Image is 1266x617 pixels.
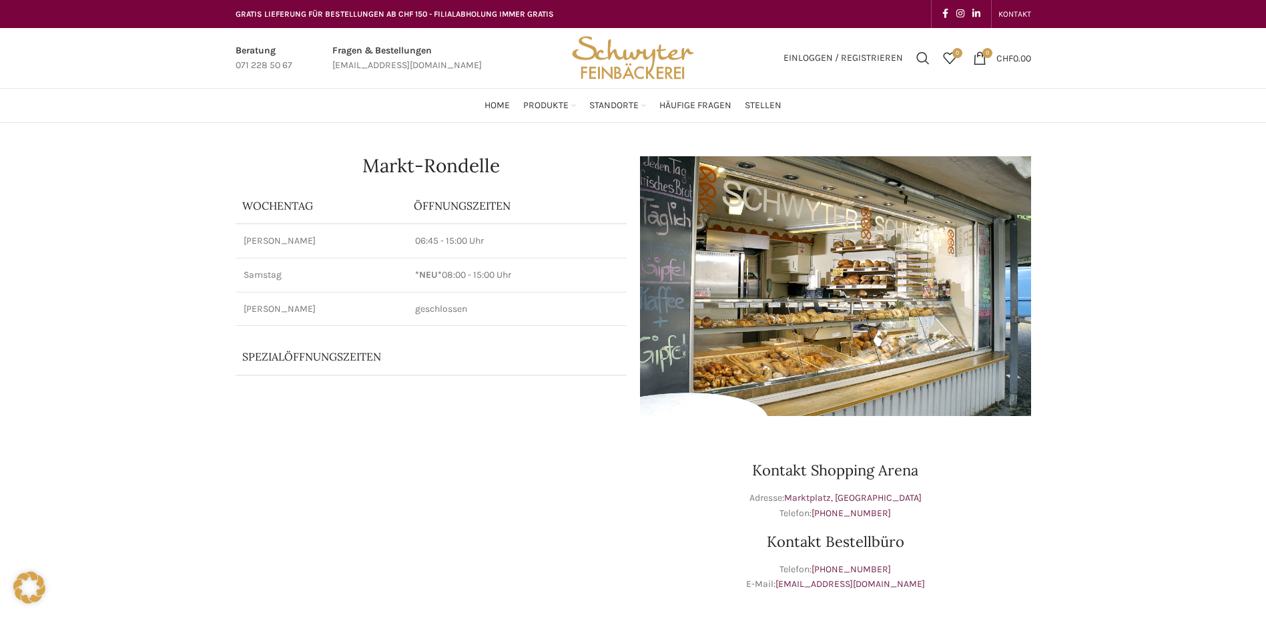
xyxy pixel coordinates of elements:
[244,302,400,316] p: [PERSON_NAME]
[332,43,482,73] a: Infobox link
[415,302,618,316] p: geschlossen
[229,92,1038,119] div: Main navigation
[640,534,1031,549] h3: Kontakt Bestellbüro
[812,564,891,575] a: [PHONE_NUMBER]
[567,28,698,88] img: Bäckerei Schwyter
[936,45,963,71] a: 0
[244,234,400,248] p: [PERSON_NAME]
[812,507,891,519] a: [PHONE_NUMBER]
[236,156,627,175] h1: Markt-Rondelle
[242,198,401,213] p: Wochentag
[244,268,400,282] p: Samstag
[523,99,569,112] span: Produkte
[640,463,1031,477] h3: Kontakt Shopping Arena
[640,491,1031,521] p: Adresse: Telefon:
[589,92,646,119] a: Standorte
[659,99,731,112] span: Häufige Fragen
[992,1,1038,27] div: Secondary navigation
[998,9,1031,19] span: KONTAKT
[242,349,583,364] p: Spezialöffnungszeiten
[236,43,292,73] a: Infobox link
[936,45,963,71] div: Meine Wunschliste
[938,5,952,23] a: Facebook social link
[236,9,554,19] span: GRATIS LIEFERUNG FÜR BESTELLUNGEN AB CHF 150 - FILIALABHOLUNG IMMER GRATIS
[998,1,1031,27] a: KONTAKT
[968,5,984,23] a: Linkedin social link
[745,99,781,112] span: Stellen
[783,53,903,63] span: Einloggen / Registrieren
[996,52,1013,63] span: CHF
[659,92,731,119] a: Häufige Fragen
[777,45,910,71] a: Einloggen / Registrieren
[784,492,922,503] a: Marktplatz, [GEOGRAPHIC_DATA]
[523,92,576,119] a: Produkte
[640,562,1031,592] p: Telefon: E-Mail:
[982,48,992,58] span: 0
[952,5,968,23] a: Instagram social link
[485,92,510,119] a: Home
[485,99,510,112] span: Home
[952,48,962,58] span: 0
[589,99,639,112] span: Standorte
[567,51,698,63] a: Site logo
[415,234,618,248] p: 06:45 - 15:00 Uhr
[775,578,925,590] a: [EMAIL_ADDRESS][DOMAIN_NAME]
[910,45,936,71] a: Suchen
[415,268,618,282] p: 08:00 - 15:00 Uhr
[745,92,781,119] a: Stellen
[996,52,1031,63] bdi: 0.00
[966,45,1038,71] a: 0 CHF0.00
[414,198,619,213] p: ÖFFNUNGSZEITEN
